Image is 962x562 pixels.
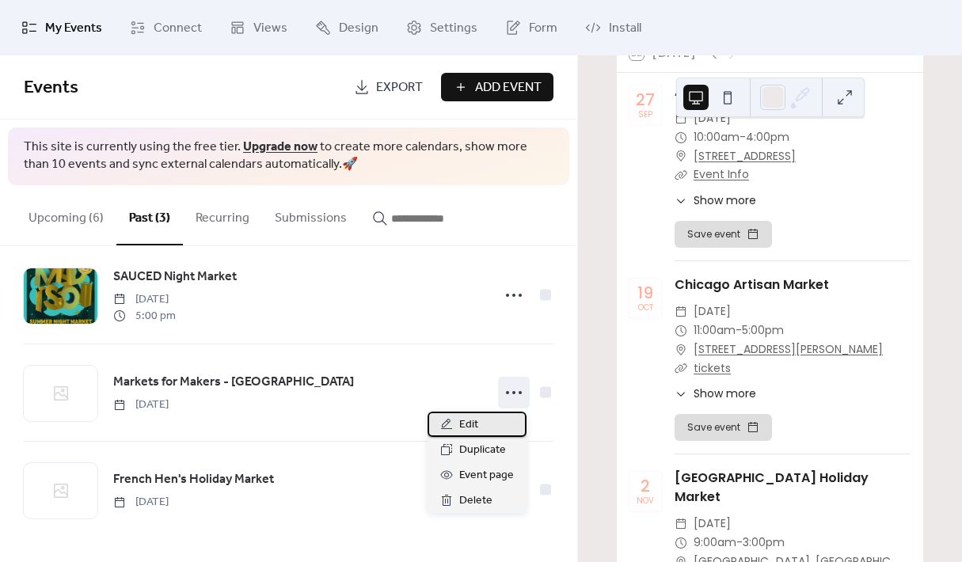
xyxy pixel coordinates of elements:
[675,165,687,184] div: ​
[113,308,176,325] span: 5:00 pm
[154,19,202,38] span: Connect
[675,192,756,209] button: ​Show more
[694,147,796,166] a: [STREET_ADDRESS]
[342,73,435,101] a: Export
[262,185,359,244] button: Submissions
[253,19,287,38] span: Views
[675,359,687,378] div: ​
[459,492,492,511] span: Delete
[113,469,274,490] a: French Hen's Holiday Market
[694,128,740,147] span: 10:00am
[694,385,756,402] span: Show more
[637,285,653,301] div: 19
[113,291,176,308] span: [DATE]
[694,360,731,376] a: tickets
[675,515,687,534] div: ​
[116,185,183,245] button: Past (3)
[10,6,114,49] a: My Events
[675,128,687,147] div: ​
[475,78,542,97] span: Add Event
[183,185,262,244] button: Recurring
[675,534,687,553] div: ​
[694,166,749,182] a: Event Info
[694,192,756,209] span: Show more
[675,385,687,402] div: ​
[113,372,354,393] a: Markets for Makers - [GEOGRAPHIC_DATA]
[675,302,687,321] div: ​
[675,147,687,166] div: ​
[113,494,169,511] span: [DATE]
[641,478,650,494] div: 2
[638,304,653,312] div: Oct
[459,466,514,485] span: Event page
[638,111,652,119] div: Sep
[113,373,354,392] span: Markets for Makers - [GEOGRAPHIC_DATA]
[675,340,687,359] div: ​
[675,221,772,248] button: Save event
[675,321,687,340] div: ​
[740,128,746,147] span: -
[16,185,116,244] button: Upcoming (6)
[459,441,506,460] span: Duplicate
[637,497,654,505] div: Nov
[459,416,478,435] span: Edit
[675,385,756,402] button: ​Show more
[736,534,743,553] span: -
[24,139,553,174] span: This site is currently using the free tier. to create more calendars, show more than 10 events an...
[694,534,736,553] span: 9:00am
[675,275,829,294] a: Chicago Artisan Market
[113,397,169,413] span: [DATE]
[742,321,784,340] span: 5:00pm
[694,302,731,321] span: [DATE]
[113,268,237,287] span: SAUCED Night Market
[675,469,869,506] a: [GEOGRAPHIC_DATA] Holiday Market
[694,515,731,534] span: [DATE]
[493,6,569,49] a: Form
[694,109,731,128] span: [DATE]
[675,109,687,128] div: ​
[609,19,641,38] span: Install
[394,6,489,49] a: Settings
[339,19,378,38] span: Design
[376,78,423,97] span: Export
[736,321,742,340] span: -
[45,19,102,38] span: My Events
[113,267,237,287] a: SAUCED Night Market
[430,19,477,38] span: Settings
[636,92,655,108] div: 27
[118,6,214,49] a: Connect
[743,534,785,553] span: 3:00pm
[243,135,317,159] a: Upgrade now
[24,70,78,105] span: Events
[675,414,772,441] button: Save event
[218,6,299,49] a: Views
[529,19,557,38] span: Form
[694,340,883,359] a: [STREET_ADDRESS][PERSON_NAME]
[441,73,553,101] button: Add Event
[675,82,827,101] a: Alleluia! Fall Craft show
[694,321,736,340] span: 11:00am
[573,6,653,49] a: Install
[113,470,274,489] span: French Hen's Holiday Market
[675,192,687,209] div: ​
[746,128,789,147] span: 4:00pm
[303,6,390,49] a: Design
